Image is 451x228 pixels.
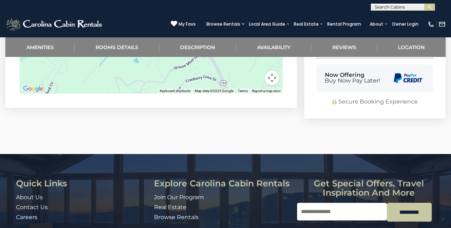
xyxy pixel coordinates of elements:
[21,84,45,94] a: Open this area in Google Maps (opens a new window)
[236,37,311,57] a: Availability
[154,204,186,211] a: Real Estate
[427,21,435,28] img: phone-regular-white.png
[265,71,279,85] button: Map camera controls
[159,37,236,57] a: Description
[21,84,45,94] img: Google
[297,179,440,198] h3: Get special offers, travel inspiration and more
[171,20,196,28] a: My Favs
[238,89,248,93] a: Terms
[75,37,159,57] a: Rooms Details
[154,194,204,201] a: Join Our Program
[245,19,289,29] a: Local Area Guide
[377,37,446,57] a: Location
[439,21,446,28] img: mail-regular-white.png
[195,89,234,93] span: Map data ©2025 Google
[16,179,149,188] h3: Quick Links
[366,19,387,29] a: About
[154,214,199,221] a: Browse Rentals
[179,21,196,27] span: My Favs
[252,89,281,93] a: Report a map error
[5,37,75,57] a: Amenities
[16,194,43,201] a: About Us
[290,19,322,29] a: Real Estate
[311,37,377,57] a: Reviews
[203,19,244,29] a: Browse Rentals
[16,204,48,211] a: Contact Us
[154,179,292,188] h3: Explore Carolina Cabin Rentals
[16,214,37,221] a: Careers
[317,98,433,106] div: Secure Booking Experience
[324,19,365,29] a: Rental Program
[5,17,104,31] img: White-1-2.png
[160,89,190,94] button: Keyboard shortcuts
[388,19,422,29] a: Owner Login
[325,78,380,84] span: Buy Now Pay Later!
[325,72,380,84] div: Now Offering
